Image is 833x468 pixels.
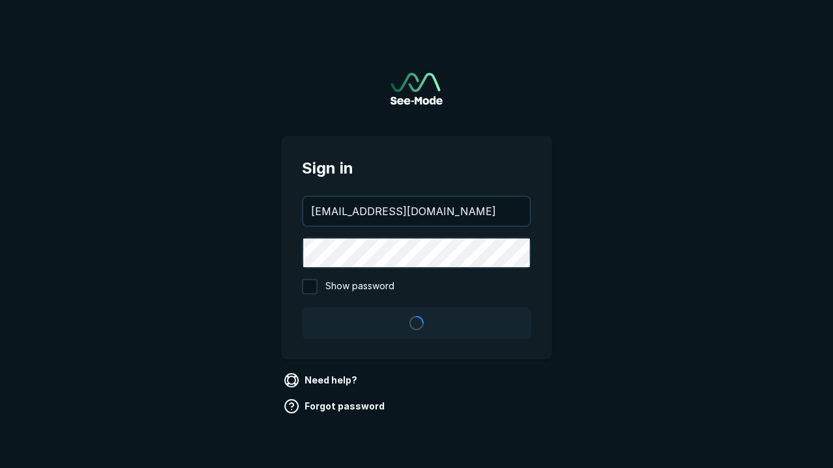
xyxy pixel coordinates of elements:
a: Forgot password [281,396,390,417]
span: Show password [325,279,394,294]
a: Need help? [281,370,362,391]
img: See-Mode Logo [390,73,443,105]
span: Sign in [302,157,531,180]
input: your@email.com [303,197,530,226]
a: Go to sign in [390,73,443,105]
